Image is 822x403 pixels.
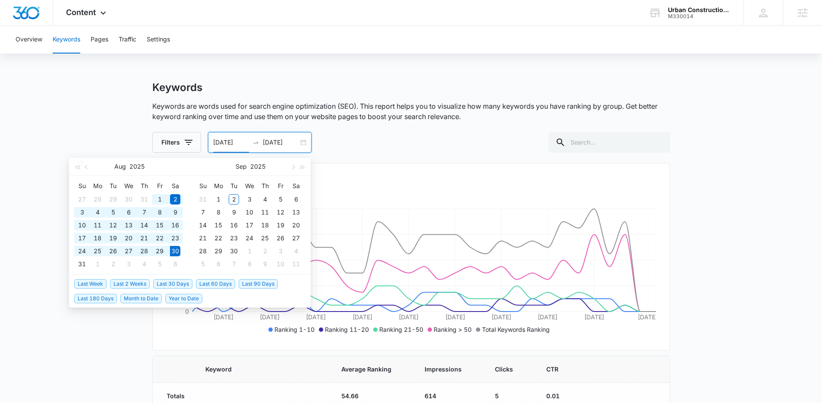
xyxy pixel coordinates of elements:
[275,246,286,256] div: 3
[153,279,192,289] span: Last 30 Days
[260,313,280,321] tspan: [DATE]
[260,194,270,205] div: 4
[77,246,87,256] div: 24
[90,232,105,245] td: 2025-08-18
[257,206,273,219] td: 2025-09-11
[250,158,265,175] button: 2025
[74,245,90,258] td: 2025-08-24
[244,207,255,217] div: 10
[341,365,391,374] span: Average Ranking
[154,207,165,217] div: 8
[147,26,170,54] button: Settings
[252,139,259,146] span: to
[92,259,103,269] div: 1
[637,313,657,321] tspan: [DATE]
[74,179,90,193] th: Su
[239,279,278,289] span: Last 90 Days
[257,258,273,271] td: 2025-10-09
[123,233,134,243] div: 20
[105,258,121,271] td: 2025-09-02
[244,220,255,230] div: 17
[213,313,233,321] tspan: [DATE]
[114,158,126,175] button: Aug
[213,220,224,230] div: 15
[195,193,211,206] td: 2025-08-31
[74,294,117,303] span: Last 180 Days
[129,158,145,175] button: 2025
[66,8,96,17] span: Content
[152,132,201,153] button: Filters
[213,233,224,243] div: 22
[495,365,513,374] span: Clicks
[16,26,42,54] button: Overview
[77,207,87,217] div: 3
[195,258,211,271] td: 2025-10-05
[260,259,270,269] div: 9
[226,179,242,193] th: Tu
[242,219,257,232] td: 2025-09-17
[121,206,136,219] td: 2025-08-06
[275,220,286,230] div: 19
[273,179,288,193] th: Fr
[170,194,180,205] div: 2
[275,194,286,205] div: 5
[110,279,150,289] span: Last 2 Weeks
[242,206,257,219] td: 2025-09-10
[167,245,183,258] td: 2025-08-30
[136,193,152,206] td: 2025-07-31
[288,258,304,271] td: 2025-10-11
[291,233,301,243] div: 27
[668,13,731,19] div: account id
[152,206,167,219] td: 2025-08-08
[152,232,167,245] td: 2025-08-22
[123,220,134,230] div: 13
[105,206,121,219] td: 2025-08-05
[205,365,308,374] span: Keyword
[257,193,273,206] td: 2025-09-04
[244,259,255,269] div: 8
[170,207,180,217] div: 9
[273,232,288,245] td: 2025-09-26
[139,207,149,217] div: 7
[195,245,211,258] td: 2025-09-28
[257,219,273,232] td: 2025-09-18
[260,207,270,217] div: 11
[213,246,224,256] div: 29
[167,183,656,193] h2: Organic Keyword Ranking
[167,219,183,232] td: 2025-08-16
[170,259,180,269] div: 6
[242,193,257,206] td: 2025-09-03
[108,246,118,256] div: 26
[548,132,670,153] input: Search...
[108,207,118,217] div: 5
[53,26,80,54] button: Keywords
[167,193,183,206] td: 2025-08-02
[139,259,149,269] div: 4
[273,245,288,258] td: 2025-10-03
[291,207,301,217] div: 13
[211,193,226,206] td: 2025-09-01
[288,245,304,258] td: 2025-10-04
[668,6,731,13] div: account name
[123,246,134,256] div: 27
[105,245,121,258] td: 2025-08-26
[136,258,152,271] td: 2025-09-04
[198,246,208,256] div: 28
[242,232,257,245] td: 2025-09-24
[263,138,299,147] input: End date
[195,219,211,232] td: 2025-09-14
[91,26,108,54] button: Pages
[211,232,226,245] td: 2025-09-22
[257,179,273,193] th: Th
[92,246,103,256] div: 25
[152,81,202,94] h1: Keywords
[119,26,136,54] button: Traffic
[425,365,462,374] span: Impressions
[136,245,152,258] td: 2025-08-28
[288,232,304,245] td: 2025-09-27
[154,220,165,230] div: 15
[291,246,301,256] div: 4
[198,233,208,243] div: 21
[170,220,180,230] div: 16
[275,207,286,217] div: 12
